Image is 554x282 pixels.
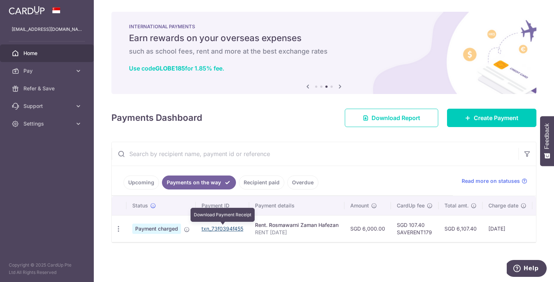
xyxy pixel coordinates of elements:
[287,176,318,189] a: Overdue
[132,224,181,234] span: Payment charged
[132,202,148,209] span: Status
[439,215,483,242] td: SGD 6,107.40
[474,113,518,122] span: Create Payment
[12,26,82,33] p: [EMAIL_ADDRESS][DOMAIN_NAME]
[488,202,518,209] span: Charge date
[129,23,519,29] p: INTERNATIONAL PAYMENTS
[9,6,45,15] img: CardUp
[544,123,550,149] span: Feedback
[255,229,339,236] p: RENT [DATE]
[372,113,420,122] span: Download Report
[155,65,185,72] b: GLOBE185
[129,47,519,56] h6: such as school fees, rent and more at the best exchange rates
[344,215,391,242] td: SGD 6,000.00
[462,177,527,185] a: Read more on statuses
[111,12,536,94] img: International Payment Banner
[196,196,249,215] th: Payment ID
[540,116,554,166] button: Feedback - Show survey
[447,109,536,127] a: Create Payment
[507,260,547,278] iframe: Opens a widget where you can find more information
[483,215,532,242] td: [DATE]
[202,225,243,232] a: txn_73f0394f455
[255,221,339,229] div: Rent. Rosmawarni Zaman Hafezan
[191,208,255,222] div: Download Payment Receipt
[162,176,236,189] a: Payments on the way
[23,50,72,57] span: Home
[23,67,72,75] span: Pay
[345,109,438,127] a: Download Report
[112,142,518,166] input: Search by recipient name, payment id or reference
[462,177,520,185] span: Read more on statuses
[444,202,469,209] span: Total amt.
[397,202,425,209] span: CardUp fee
[123,176,159,189] a: Upcoming
[391,215,439,242] td: SGD 107.40 SAVERENT179
[350,202,369,209] span: Amount
[23,85,72,92] span: Refer & Save
[239,176,284,189] a: Recipient paid
[249,196,344,215] th: Payment details
[23,102,72,110] span: Support
[129,32,519,44] h5: Earn rewards on your overseas expenses
[111,111,202,124] h4: Payments Dashboard
[129,65,224,72] a: Use codeGLOBE185for 1.85% fee.
[23,120,72,127] span: Settings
